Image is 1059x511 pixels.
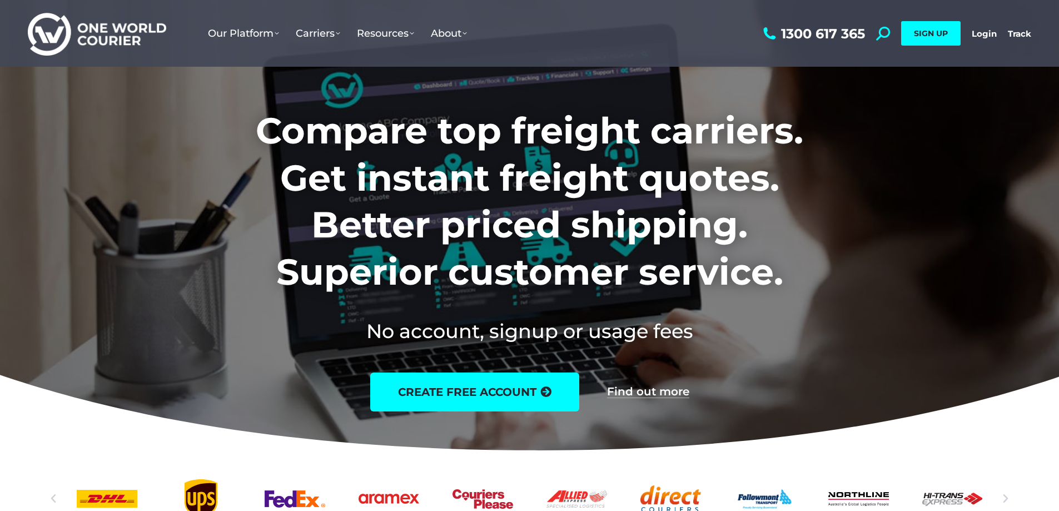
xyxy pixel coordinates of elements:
[182,317,877,345] h2: No account, signup or usage fees
[431,27,467,39] span: About
[972,28,997,39] a: Login
[914,28,948,38] span: SIGN UP
[28,11,166,56] img: One World Courier
[200,16,287,51] a: Our Platform
[1008,28,1031,39] a: Track
[208,27,279,39] span: Our Platform
[760,27,865,41] a: 1300 617 365
[607,386,689,398] a: Find out more
[357,27,414,39] span: Resources
[901,21,961,46] a: SIGN UP
[287,16,349,51] a: Carriers
[370,373,579,411] a: create free account
[422,16,475,51] a: About
[296,27,340,39] span: Carriers
[182,107,877,295] h1: Compare top freight carriers. Get instant freight quotes. Better priced shipping. Superior custom...
[349,16,422,51] a: Resources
